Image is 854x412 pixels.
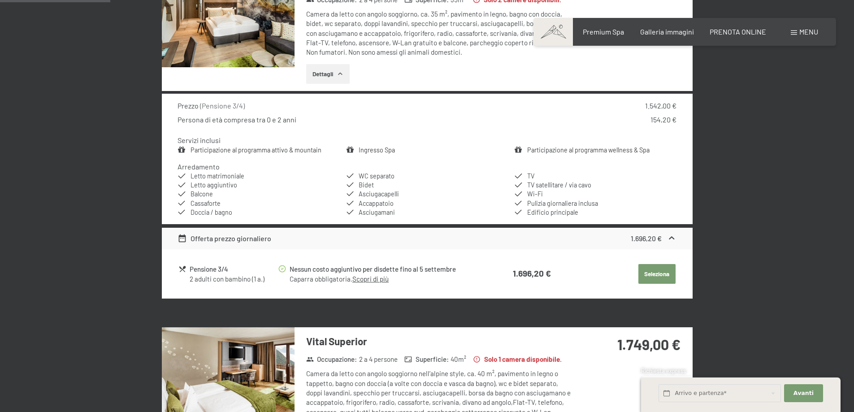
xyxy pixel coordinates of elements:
[190,274,277,284] div: 2 adulti con bambino (1 a.)
[513,268,551,278] strong: 1.696,20 €
[306,334,573,348] h3: Vital Superior
[191,199,221,207] span: Cassaforte
[190,264,277,274] div: Pensione 3/4
[306,9,573,57] div: Camera da letto con angolo soggiorno, ca. 35 m², pavimento in legno, bagno con doccia, bidet, wc ...
[178,136,221,144] h4: Servizi inclusi
[359,208,395,216] span: Asciugamani
[527,172,534,180] span: TV
[793,389,814,397] span: Avanti
[178,162,220,171] h4: Arredamento
[352,275,389,283] a: Scopri di più
[650,115,676,125] div: 154,20 €
[359,190,399,198] span: Asciugacapelli
[359,181,374,189] span: Bidet
[631,234,662,243] strong: 1.696,20 €
[290,274,476,284] div: Caparra obbligatoria.
[359,172,394,180] span: WC separato
[527,199,598,207] span: Pulizia giornaliera inclusa
[306,355,357,364] strong: Occupazione :
[710,27,766,36] a: PRENOTA ONLINE
[191,190,213,198] span: Balcone
[527,181,591,189] span: TV satellitare / via cavo
[191,146,321,154] a: Participazione al programma attivo & mountain
[527,190,543,198] span: Wi-Fi
[191,181,237,189] span: Letto aggiuntivo
[359,146,395,154] a: Ingresso Spa
[451,355,466,364] span: 40 m²
[583,27,624,36] a: Premium Spa
[527,208,578,216] span: Edificio principale
[799,27,818,36] span: Menu
[162,228,693,249] div: Offerta prezzo giornaliero1.696,20 €
[359,199,394,207] span: Accappatoio
[640,27,694,36] a: Galleria immagini
[200,101,245,110] span: ( Pensione 3/4 )
[178,233,271,244] div: Offerta prezzo giornaliero
[178,101,245,111] div: Prezzo
[638,264,676,284] button: Seleziona
[527,146,650,154] a: Participazione al programma wellness & Spa
[645,101,676,111] div: 1.542,00 €
[617,336,681,353] strong: 1.749,00 €
[404,355,449,364] strong: Superficie :
[290,264,476,274] div: Nessun costo aggiuntivo per disdette fino al 5 settembre
[191,172,244,180] span: Letto matrimoniale
[784,384,823,403] button: Avanti
[306,64,350,84] button: Dettagli
[359,355,398,364] span: 2 a 4 persone
[191,208,232,216] span: Doccia / bagno
[641,367,686,374] span: Richiesta express
[473,355,562,364] strong: Solo 1 camera disponibile.
[178,115,296,125] div: Persona di età compresa tra 0 e 2 anni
